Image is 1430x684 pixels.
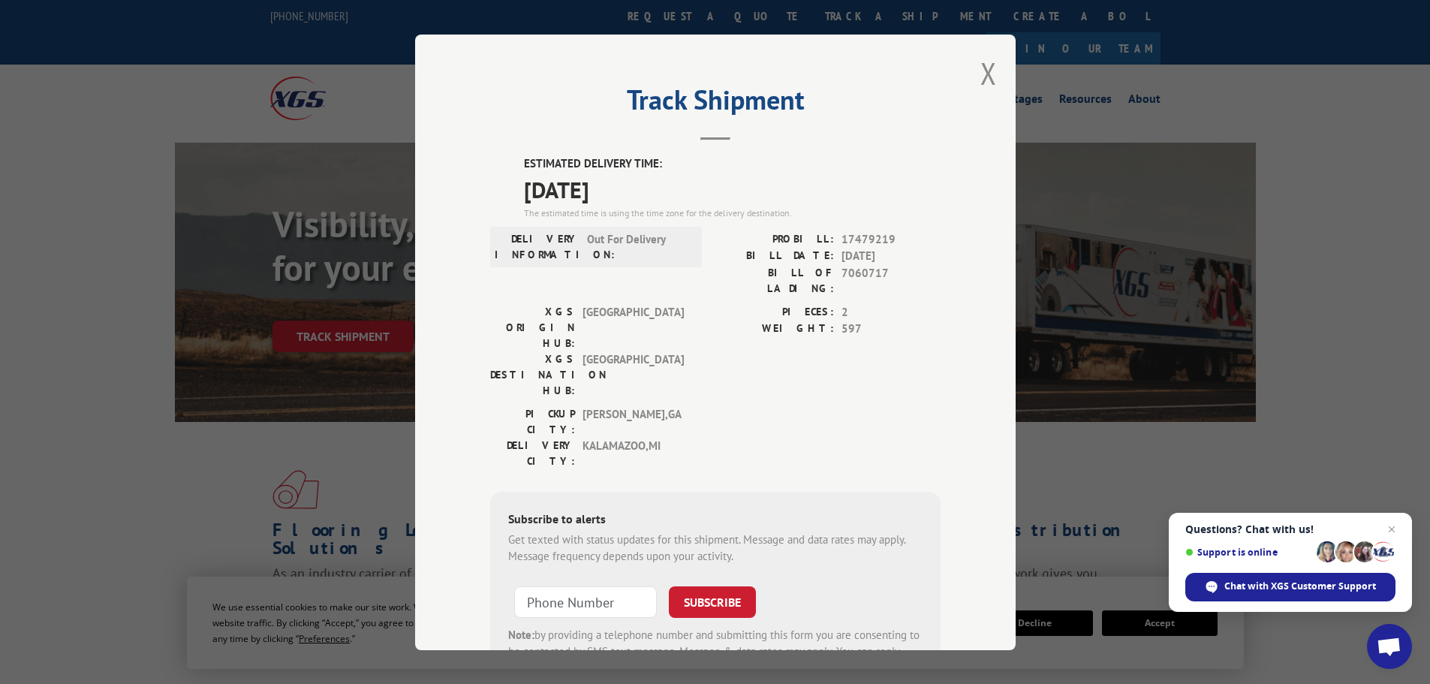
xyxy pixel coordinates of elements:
span: 7060717 [841,264,941,296]
strong: Note: [508,627,534,641]
label: PICKUP CITY: [490,405,575,437]
label: DELIVERY CITY: [490,437,575,469]
label: BILL OF LADING: [715,264,834,296]
div: Subscribe to alerts [508,509,923,531]
h2: Track Shipment [490,89,941,118]
span: [DATE] [841,248,941,265]
span: [GEOGRAPHIC_DATA] [583,351,684,398]
label: BILL DATE: [715,248,834,265]
input: Phone Number [514,586,657,617]
div: The estimated time is using the time zone for the delivery destination. [524,206,941,219]
span: [GEOGRAPHIC_DATA] [583,303,684,351]
label: XGS DESTINATION HUB: [490,351,575,398]
span: [DATE] [524,172,941,206]
span: Close chat [1383,520,1401,538]
span: Chat with XGS Customer Support [1224,580,1376,593]
label: WEIGHT: [715,321,834,338]
label: ESTIMATED DELIVERY TIME: [524,155,941,173]
div: Get texted with status updates for this shipment. Message and data rates may apply. Message frequ... [508,531,923,565]
label: DELIVERY INFORMATION: [495,231,580,262]
div: by providing a telephone number and submitting this form you are consenting to be contacted by SM... [508,626,923,677]
span: Out For Delivery [587,231,688,262]
span: KALAMAZOO , MI [583,437,684,469]
div: Open chat [1367,624,1412,669]
label: PROBILL: [715,231,834,248]
span: 17479219 [841,231,941,248]
label: PIECES: [715,303,834,321]
button: Close modal [980,53,997,93]
button: SUBSCRIBE [669,586,756,617]
span: Questions? Chat with us! [1185,523,1395,535]
label: XGS ORIGIN HUB: [490,303,575,351]
div: Chat with XGS Customer Support [1185,573,1395,601]
span: 2 [841,303,941,321]
span: [PERSON_NAME] , GA [583,405,684,437]
span: 597 [841,321,941,338]
span: Support is online [1185,547,1311,558]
